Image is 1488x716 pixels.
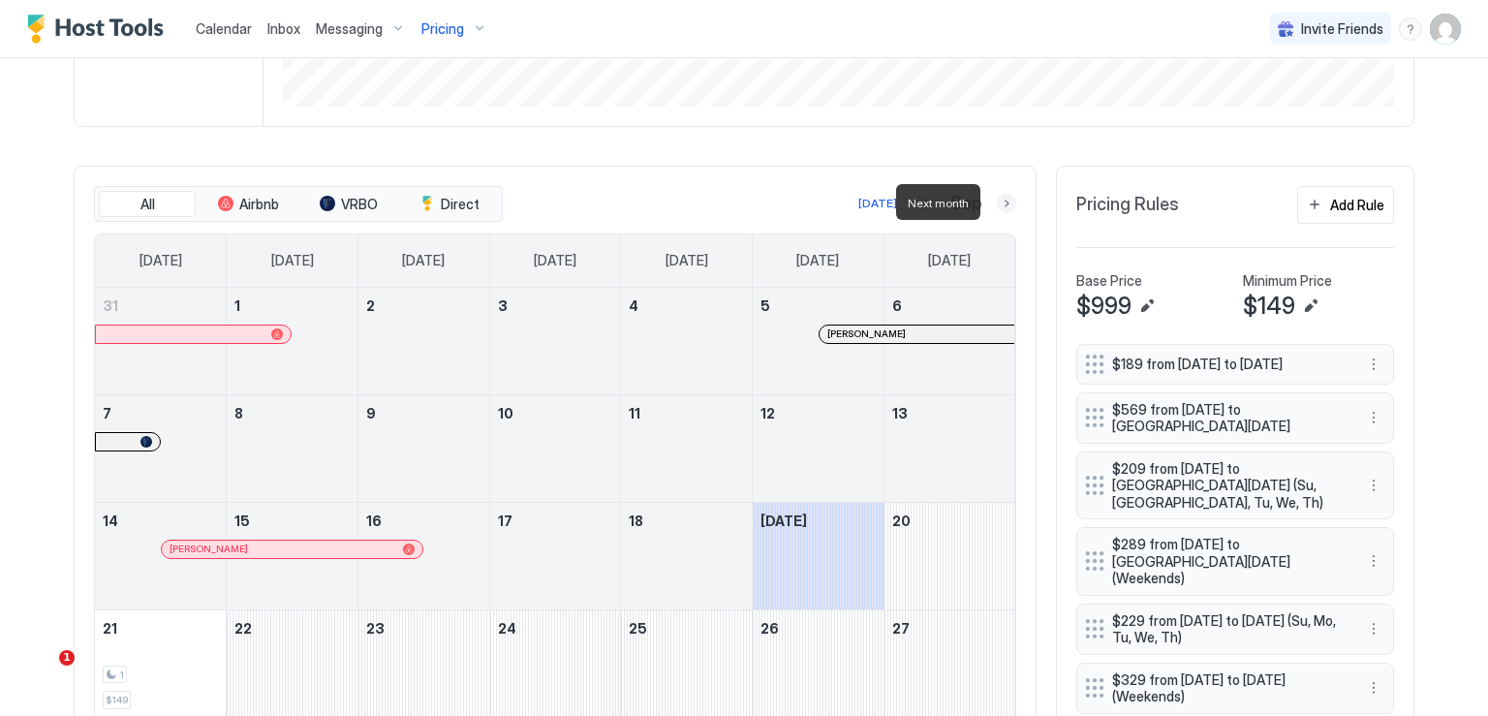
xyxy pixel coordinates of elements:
[892,513,911,529] span: 20
[1330,195,1384,215] div: Add Rule
[358,395,489,431] a: September 9, 2025
[498,620,516,637] span: 24
[1362,676,1385,700] button: More options
[1243,272,1332,290] span: Minimum Price
[95,503,226,539] a: September 14, 2025
[1112,671,1343,705] span: $329 from [DATE] to [DATE] (Weekends)
[1362,617,1385,640] div: menu
[1362,676,1385,700] div: menu
[234,513,250,529] span: 15
[1362,549,1385,573] button: More options
[95,394,227,502] td: September 7, 2025
[234,405,243,421] span: 8
[514,234,596,287] a: Wednesday
[421,20,464,38] span: Pricing
[139,252,182,269] span: [DATE]
[997,194,1016,213] button: Next month
[621,502,753,609] td: September 18, 2025
[892,405,908,421] span: 13
[341,196,378,213] span: VRBO
[234,297,240,314] span: 1
[227,610,357,646] a: September 22, 2025
[883,502,1015,609] td: September 20, 2025
[300,191,397,218] button: VRBO
[441,196,480,213] span: Direct
[646,234,728,287] a: Thursday
[884,503,1015,539] a: September 20, 2025
[498,513,512,529] span: 17
[103,513,118,529] span: 14
[59,650,75,666] span: 1
[316,20,383,38] span: Messaging
[892,297,902,314] span: 6
[753,288,884,395] td: September 5, 2025
[366,513,382,529] span: 16
[366,297,375,314] span: 2
[267,20,300,37] span: Inbox
[170,543,248,555] span: [PERSON_NAME]
[621,288,753,395] td: September 4, 2025
[95,610,226,646] a: September 21, 2025
[95,502,227,609] td: September 14, 2025
[534,252,576,269] span: [DATE]
[753,503,883,539] a: September 19, 2025
[140,196,155,213] span: All
[777,234,858,287] a: Friday
[621,288,752,324] a: September 4, 2025
[884,610,1015,646] a: September 27, 2025
[1362,617,1385,640] button: More options
[95,288,226,324] a: August 31, 2025
[94,186,503,223] div: tab-group
[629,405,640,421] span: 11
[170,543,415,555] div: [PERSON_NAME]
[357,394,489,502] td: September 9, 2025
[357,288,489,395] td: September 2, 2025
[489,288,621,395] td: September 3, 2025
[383,234,464,287] a: Tuesday
[1243,292,1295,321] span: $149
[1076,272,1142,290] span: Base Price
[358,503,489,539] a: September 16, 2025
[358,610,489,646] a: September 23, 2025
[1112,356,1343,373] span: $189 from [DATE] to [DATE]
[753,288,883,324] a: September 5, 2025
[1076,292,1131,321] span: $999
[753,394,884,502] td: September 12, 2025
[1362,474,1385,497] button: More options
[1301,20,1383,38] span: Invite Friends
[629,513,643,529] span: 18
[401,191,498,218] button: Direct
[1112,536,1343,587] span: $289 from [DATE] to [GEOGRAPHIC_DATA][DATE] (Weekends)
[106,694,128,706] span: $149
[883,394,1015,502] td: September 13, 2025
[227,288,357,324] a: September 1, 2025
[621,394,753,502] td: September 11, 2025
[1362,353,1385,376] button: More options
[234,620,252,637] span: 22
[1362,406,1385,429] button: More options
[498,297,508,314] span: 3
[884,288,1015,324] a: September 6, 2025
[489,502,621,609] td: September 17, 2025
[103,297,118,314] span: 31
[227,503,357,539] a: September 15, 2025
[858,195,897,212] div: [DATE]
[753,610,883,646] a: September 26, 2025
[366,620,385,637] span: 23
[489,394,621,502] td: September 10, 2025
[358,288,489,324] a: September 2, 2025
[95,395,226,431] a: September 7, 2025
[227,395,357,431] a: September 8, 2025
[928,252,971,269] span: [DATE]
[200,191,296,218] button: Airbnb
[119,669,124,681] span: 1
[892,620,910,637] span: 27
[621,503,752,539] a: September 18, 2025
[103,405,111,421] span: 7
[621,610,752,646] a: September 25, 2025
[1135,295,1159,318] button: Edit
[827,327,906,340] span: [PERSON_NAME]
[827,327,1007,340] div: [PERSON_NAME]
[196,18,252,39] a: Calendar
[1299,295,1322,318] button: Edit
